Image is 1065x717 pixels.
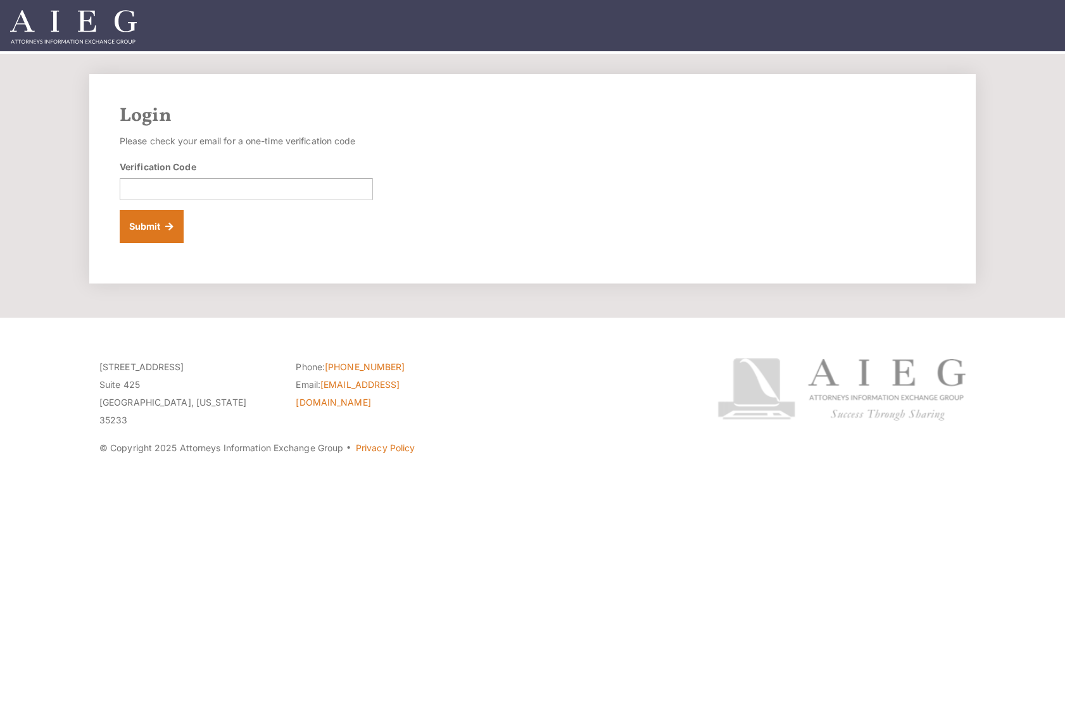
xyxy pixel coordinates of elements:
span: · [346,447,351,454]
p: Please check your email for a one-time verification code [120,132,373,150]
h2: Login [120,104,945,127]
a: [PHONE_NUMBER] [325,361,405,372]
img: Attorneys Information Exchange Group logo [717,358,966,421]
label: Verification Code [120,160,196,173]
button: Submit [120,210,184,243]
p: © Copyright 2025 Attorneys Information Exchange Group [99,439,670,457]
img: Attorneys Information Exchange Group [10,10,137,44]
a: Privacy Policy [356,442,415,453]
p: [STREET_ADDRESS] Suite 425 [GEOGRAPHIC_DATA], [US_STATE] 35233 [99,358,277,429]
li: Email: [296,376,473,411]
li: Phone: [296,358,473,376]
a: [EMAIL_ADDRESS][DOMAIN_NAME] [296,379,400,408]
